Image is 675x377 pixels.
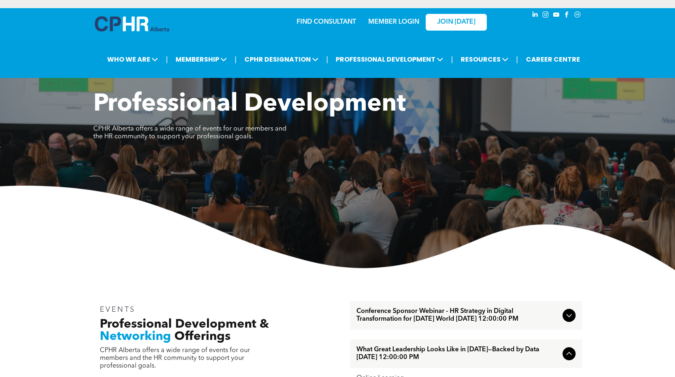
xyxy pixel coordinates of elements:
[573,10,582,21] a: Social network
[368,19,419,25] a: MEMBER LOGIN
[100,306,136,313] span: EVENTS
[326,51,328,68] li: |
[95,16,169,31] img: A blue and white logo for cp alberta
[541,10,550,21] a: instagram
[531,10,540,21] a: linkedin
[166,51,168,68] li: |
[356,308,559,323] span: Conference Sponsor Webinar - HR Strategy in Digital Transformation for [DATE] World [DATE] 12:00:...
[105,52,161,67] span: WHO WE ARE
[100,318,269,330] span: Professional Development &
[174,330,231,343] span: Offerings
[552,10,561,21] a: youtube
[426,14,487,31] a: JOIN [DATE]
[451,51,453,68] li: |
[100,347,250,369] span: CPHR Alberta offers a wide range of events for our members and the HR community to support your p...
[242,52,321,67] span: CPHR DESIGNATION
[173,52,229,67] span: MEMBERSHIP
[333,52,446,67] span: PROFESSIONAL DEVELOPMENT
[235,51,237,68] li: |
[93,126,286,140] span: CPHR Alberta offers a wide range of events for our members and the HR community to support your p...
[437,18,475,26] span: JOIN [DATE]
[563,10,572,21] a: facebook
[297,19,356,25] a: FIND CONSULTANT
[356,346,559,361] span: What Great Leadership Looks Like in [DATE]—Backed by Data [DATE] 12:00:00 PM
[100,330,171,343] span: Networking
[458,52,511,67] span: RESOURCES
[523,52,583,67] a: CAREER CENTRE
[93,92,406,117] span: Professional Development
[516,51,518,68] li: |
